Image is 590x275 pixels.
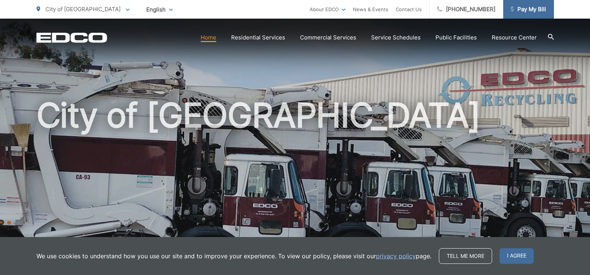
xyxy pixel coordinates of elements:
[511,5,546,14] span: Pay My Bill
[141,3,178,16] span: English
[492,33,537,42] a: Resource Center
[201,33,216,42] a: Home
[353,5,388,14] a: News & Events
[231,33,285,42] a: Residential Services
[300,33,356,42] a: Commercial Services
[371,33,421,42] a: Service Schedules
[500,248,534,264] span: I agree
[310,5,345,14] a: About EDCO
[36,252,431,260] p: We use cookies to understand how you use our site and to improve your experience. To view our pol...
[376,252,416,260] a: privacy policy
[45,6,121,13] span: City of [GEOGRAPHIC_DATA]
[439,248,492,264] a: Tell me more
[396,5,422,14] a: Contact Us
[36,32,107,43] a: EDCD logo. Return to the homepage.
[436,33,477,42] a: Public Facilities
